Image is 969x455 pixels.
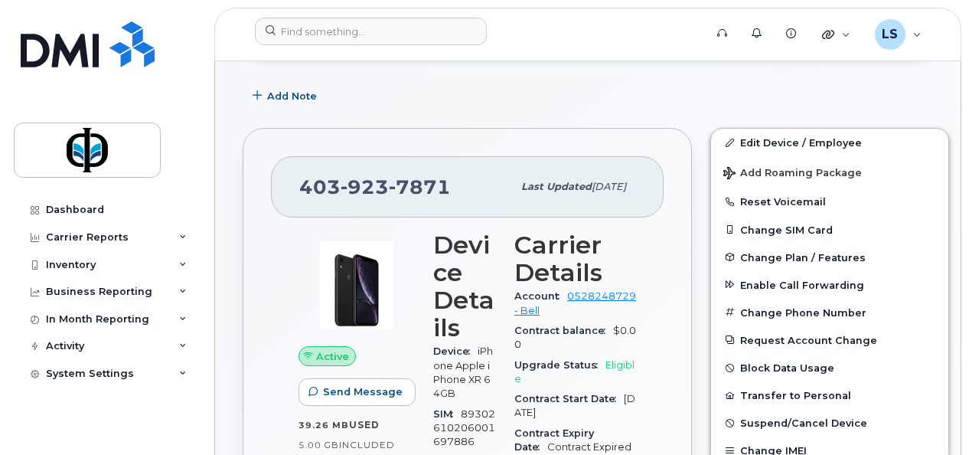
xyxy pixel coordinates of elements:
[811,19,861,50] div: Quicklinks
[389,175,451,198] span: 7871
[711,156,948,188] button: Add Roaming Package
[711,244,948,271] button: Change Plan / Features
[711,299,948,326] button: Change Phone Number
[711,129,948,156] a: Edit Device / Employee
[514,231,636,286] h3: Carrier Details
[547,441,631,453] span: Contract Expired
[711,326,948,354] button: Request Account Change
[711,354,948,381] button: Block Data Usage
[514,427,594,453] span: Contract Expiry Date
[740,417,867,429] span: Suspend/Cancel Device
[514,290,636,316] a: 0528248729 - Bell
[299,175,451,198] span: 403
[740,251,866,263] span: Change Plan / Features
[323,385,403,399] span: Send Message
[311,239,403,331] img: image20231002-3703462-1qb80zy.jpeg
[592,181,626,192] span: [DATE]
[723,167,862,182] span: Add Roaming Package
[711,271,948,299] button: Enable Call Forwarding
[299,440,339,450] span: 5.00 GB
[521,181,592,192] span: Last updated
[341,175,389,198] span: 923
[299,420,349,430] span: 39.26 MB
[740,279,864,290] span: Enable Call Forwarding
[433,408,461,420] span: SIM
[243,82,330,110] button: Add Note
[864,19,932,50] div: Luciann Sacrey
[514,359,605,371] span: Upgrade Status
[316,349,349,364] span: Active
[514,393,624,404] span: Contract Start Date
[882,25,898,44] span: LS
[349,419,380,430] span: used
[299,378,416,406] button: Send Message
[711,216,948,244] button: Change SIM Card
[433,408,495,448] span: 89302610206001697886
[514,325,613,336] span: Contract balance
[711,409,948,437] button: Suspend/Cancel Device
[267,89,317,103] span: Add Note
[514,290,567,302] span: Account
[711,188,948,215] button: Reset Voicemail
[514,359,635,385] span: Eligible
[255,18,487,45] input: Find something...
[433,345,478,357] span: Device
[711,381,948,409] button: Transfer to Personal
[433,231,496,342] h3: Device Details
